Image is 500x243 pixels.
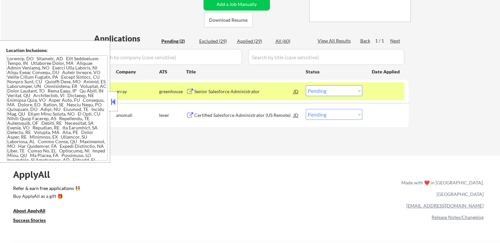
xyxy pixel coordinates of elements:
[432,214,484,220] a: Release Notes/Changelog
[13,217,46,223] u: Success Stories
[159,112,186,119] div: lever
[161,38,194,44] div: Pending (2)
[399,177,484,200] div: Made with ❤️ in [GEOGRAPHIC_DATA], [GEOGRAPHIC_DATA]
[306,66,362,77] div: Status
[13,169,58,180] div: ApplyAll
[116,88,159,95] div: array
[360,38,371,44] div: Back
[13,217,55,225] a: Success Stories
[390,38,401,44] div: Next
[94,49,242,65] input: Search by company (case sensitive)
[159,68,186,75] div: ATS
[318,38,353,44] div: View All Results
[406,203,484,208] a: [EMAIL_ADDRESS][DOMAIN_NAME]
[116,68,159,75] div: Company
[13,208,45,213] u: About ApplyAll
[6,47,107,54] div: Location Inclusions:
[199,38,232,44] div: Excluded (29)
[372,68,401,75] div: Date Applied
[293,109,299,121] div: JD
[13,194,79,199] div: Buy ApplyAll as a gift 🎁
[204,13,253,27] button: Download Resume
[293,85,299,97] div: JD
[13,186,264,193] a: Refer & earn free applications 👯‍♀️
[194,112,294,119] div: Certified Salesforce Administrator (US Remote)
[275,38,308,44] div: All (60)
[248,49,404,65] input: Search by title (case sensitive)
[116,112,159,119] div: anomali
[375,38,390,44] div: 1 / 1
[13,207,55,216] a: About ApplyAll
[237,38,270,44] div: Applied (29)
[94,35,159,42] div: Applications
[186,68,299,75] div: Title
[159,88,186,95] div: greenhouse
[13,193,79,201] a: Buy ApplyAll as a gift 🎁
[194,88,294,95] div: Senior Salesforce Administrator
